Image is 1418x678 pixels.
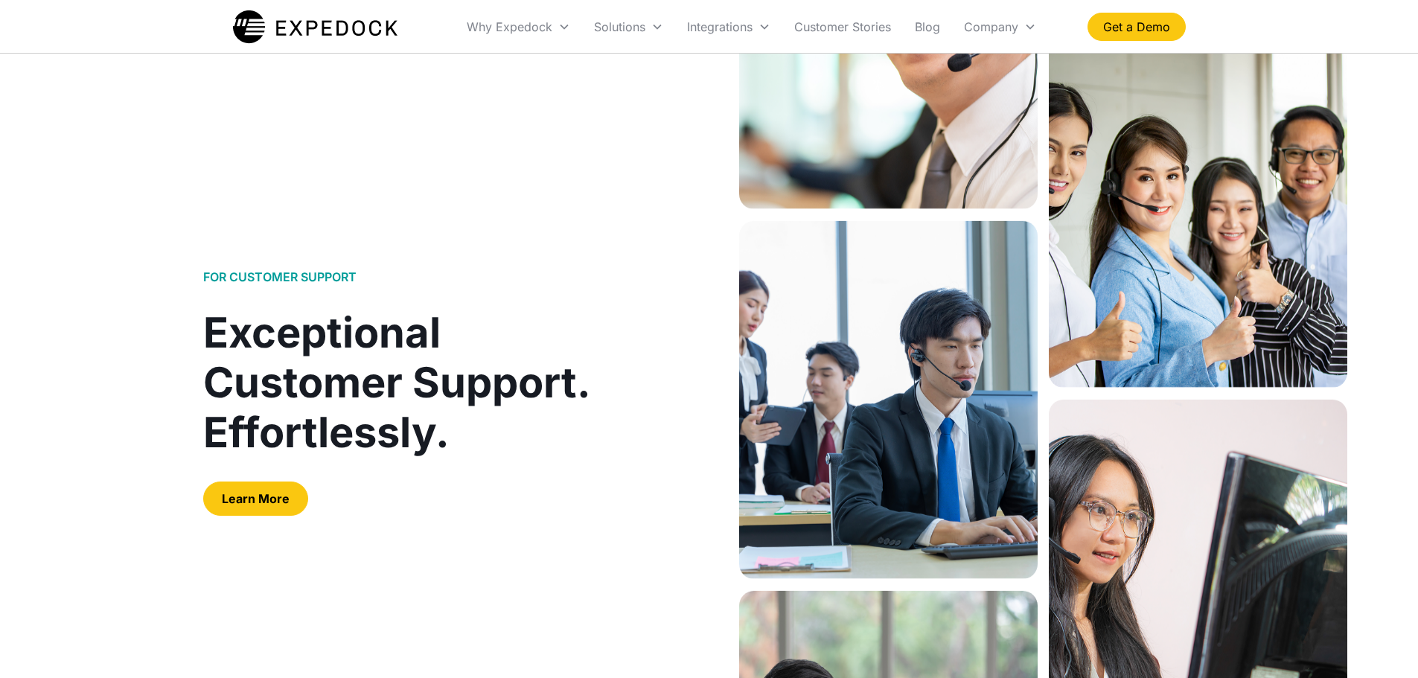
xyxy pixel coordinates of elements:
div: Company [964,19,1018,34]
div: Why Expedock [467,19,552,34]
div: Integrations [675,1,782,52]
div: Solutions [582,1,675,52]
a: Customer Stories [782,1,903,52]
a: Blog [903,1,952,52]
div: Exceptional Customer Support. Effortlessly. [203,308,620,458]
a: Get a Demo [1088,13,1186,41]
a: Learn More [203,482,308,516]
img: three woman and a man smiling and had their thumps up [1049,30,1347,388]
img: employees in suit and working at the office [739,220,1038,578]
div: Solutions [594,19,645,34]
h1: FOR CUSTOMER SUPPORT [203,270,357,284]
div: Why Expedock [455,1,582,52]
div: Integrations [687,19,753,34]
div: Company [952,1,1048,52]
img: Expedock Logo [233,8,397,45]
